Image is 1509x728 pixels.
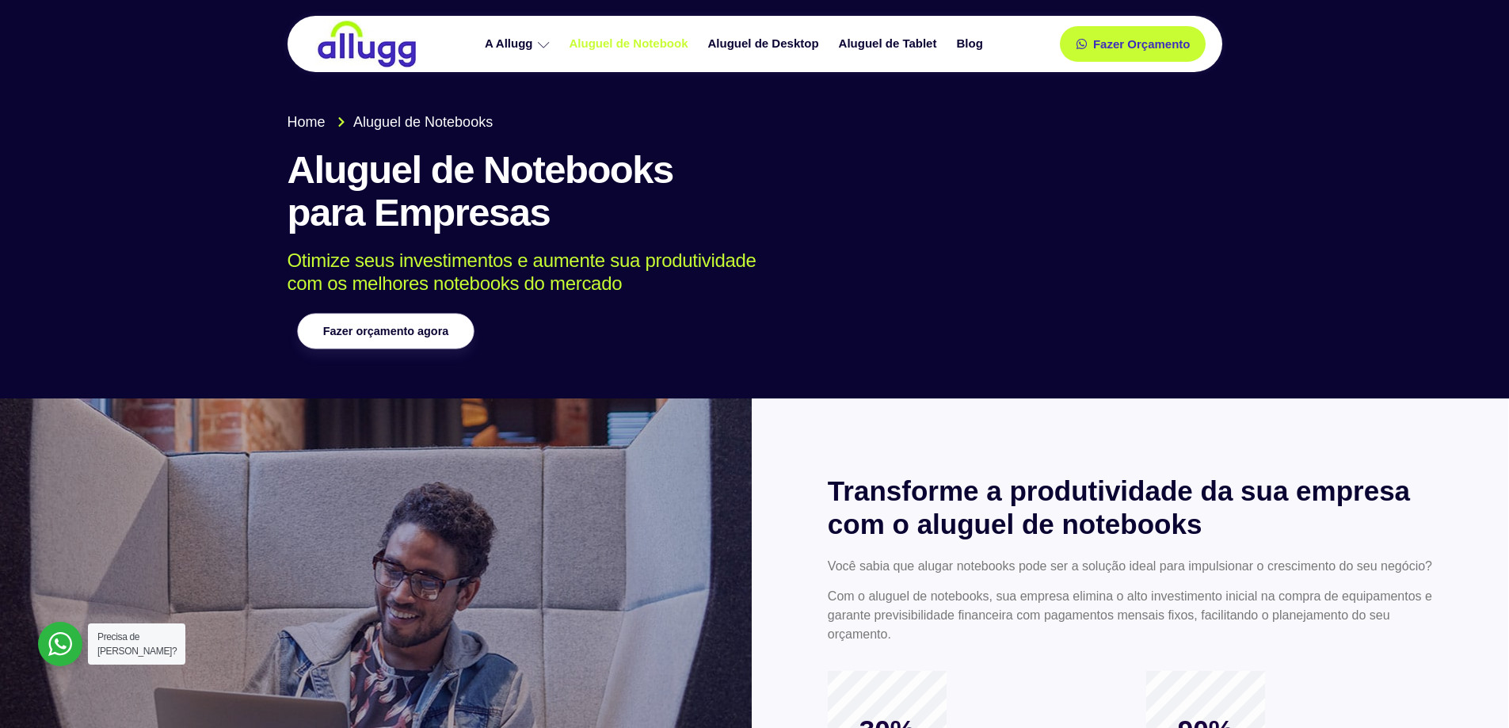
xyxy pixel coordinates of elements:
[828,557,1433,576] p: Você sabia que alugar notebooks pode ser a solução ideal para impulsionar o crescimento do seu ne...
[562,30,700,58] a: Aluguel de Notebook
[349,112,493,133] span: Aluguel de Notebooks
[288,250,1199,295] p: Otimize seus investimentos e aumente sua produtividade com os melhores notebooks do mercado
[1060,26,1206,62] a: Fazer Orçamento
[1093,38,1191,50] span: Fazer Orçamento
[828,587,1433,644] p: Com o aluguel de notebooks, sua empresa elimina o alto investimento inicial na compra de equipame...
[288,149,1222,234] h1: Aluguel de Notebooks para Empresas
[700,30,831,58] a: Aluguel de Desktop
[97,631,177,657] span: Precisa de [PERSON_NAME]?
[948,30,994,58] a: Blog
[831,30,949,58] a: Aluguel de Tablet
[1224,525,1509,728] div: Widget de chat
[322,326,448,337] span: Fazer orçamento agora
[477,30,562,58] a: A Allugg
[297,314,474,349] a: Fazer orçamento agora
[288,112,326,133] span: Home
[315,20,418,68] img: locação de TI é Allugg
[1224,525,1509,728] iframe: Chat Widget
[828,475,1433,541] h2: Transforme a produtividade da sua empresa com o aluguel de notebooks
